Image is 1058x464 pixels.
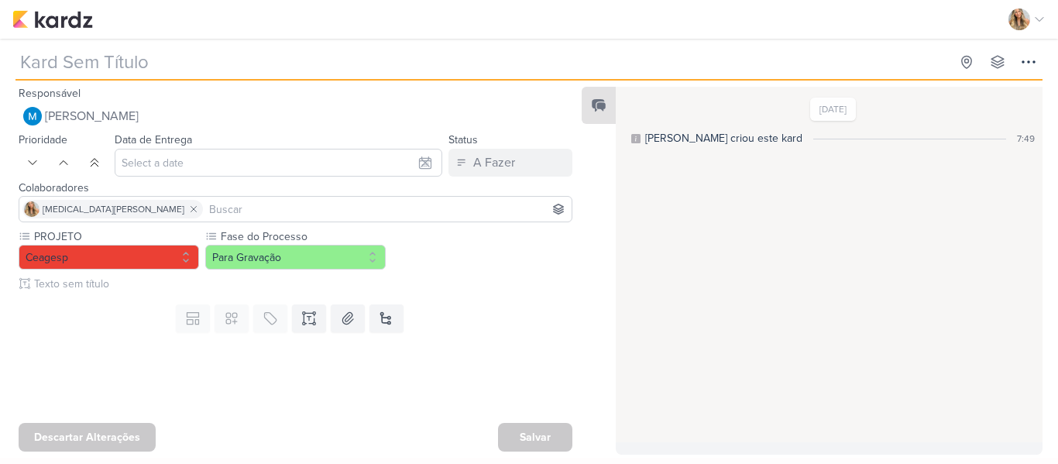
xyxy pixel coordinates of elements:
[15,48,950,76] input: Kard Sem Título
[12,10,93,29] img: kardz.app
[645,130,802,146] div: [PERSON_NAME] criou este kard
[19,87,81,100] label: Responsável
[43,202,184,216] span: [MEDICAL_DATA][PERSON_NAME]
[31,276,572,292] input: Texto sem título
[1008,9,1030,30] img: Yasmin Yumi
[19,102,572,130] button: [PERSON_NAME]
[448,149,572,177] button: A Fazer
[115,149,442,177] input: Select a date
[45,107,139,125] span: [PERSON_NAME]
[33,229,199,245] label: PROJETO
[23,107,42,125] img: MARIANA MIRANDA
[1017,132,1035,146] div: 7:49
[115,133,192,146] label: Data de Entrega
[473,153,515,172] div: A Fazer
[206,200,569,218] input: Buscar
[205,245,386,270] button: Para Gravação
[448,133,478,146] label: Status
[219,229,386,245] label: Fase do Processo
[19,180,572,196] div: Colaboradores
[19,133,67,146] label: Prioridade
[19,245,199,270] button: Ceagesp
[24,201,40,217] img: Yasmin Yumi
